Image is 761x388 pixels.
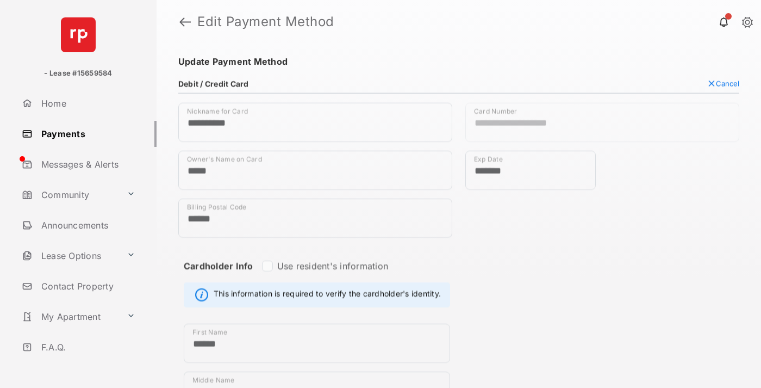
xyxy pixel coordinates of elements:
a: Messages & Alerts [17,151,157,177]
a: Contact Property [17,273,157,299]
strong: Edit Payment Method [197,15,334,28]
a: F.A.Q. [17,334,157,360]
h4: Update Payment Method [178,56,739,67]
span: Cancel [716,79,739,88]
label: Use resident's information [277,260,388,271]
span: This information is required to verify the cardholder's identity. [214,288,441,301]
a: Community [17,182,122,208]
a: My Apartment [17,304,122,330]
a: Announcements [17,212,157,238]
a: Home [17,90,157,116]
a: Lease Options [17,243,122,269]
button: Cancel [707,79,739,88]
a: Payments [17,121,157,147]
strong: Cardholder Info [184,260,253,291]
img: svg+xml;base64,PHN2ZyB4bWxucz0iaHR0cDovL3d3dy53My5vcmcvMjAwMC9zdmciIHdpZHRoPSI2NCIgaGVpZ2h0PSI2NC... [61,17,96,52]
p: - Lease #15659584 [44,68,112,79]
h4: Debit / Credit Card [178,79,249,88]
